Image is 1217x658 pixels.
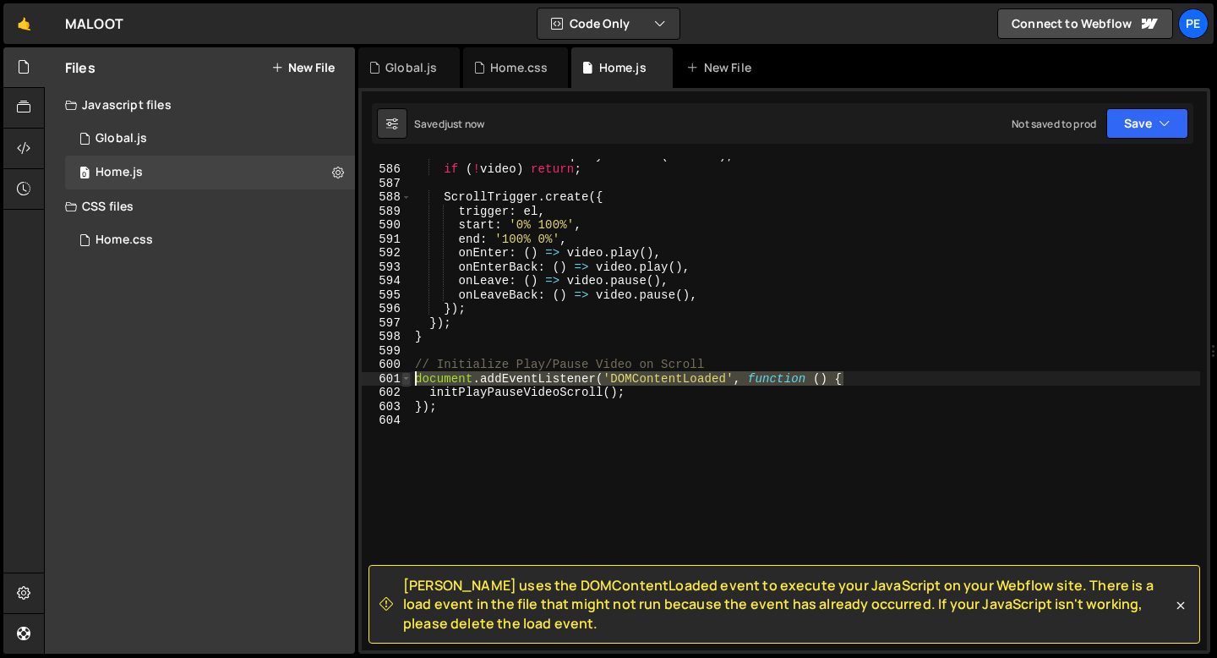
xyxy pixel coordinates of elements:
div: Saved [414,117,484,131]
div: Not saved to prod [1012,117,1096,131]
div: 590 [362,218,412,233]
a: 🤙 [3,3,45,44]
button: Save [1106,108,1188,139]
h2: Files [65,58,96,77]
div: 602 [362,386,412,400]
div: 589 [362,205,412,219]
div: Home.css [490,59,548,76]
div: 16127/43667.css [65,223,355,257]
div: Javascript files [45,88,355,122]
button: Code Only [538,8,679,39]
span: [PERSON_NAME] uses the DOMContentLoaded event to execute your JavaScript on your Webflow site. Th... [403,576,1172,633]
div: 596 [362,302,412,316]
div: Home.css [96,233,153,248]
div: 601 [362,372,412,387]
div: Global.js [96,131,147,146]
div: 587 [362,177,412,191]
button: New File [271,61,335,74]
div: 592 [362,246,412,260]
div: 586 [362,162,412,177]
div: 16127/43325.js [65,122,355,156]
div: Home.js [96,165,143,180]
div: 588 [362,190,412,205]
div: CSS files [45,189,355,223]
div: 594 [362,274,412,288]
a: Pe [1178,8,1209,39]
div: 598 [362,330,412,344]
div: just now [445,117,484,131]
div: New File [686,59,757,76]
span: 0 [79,167,90,181]
div: Global.js [385,59,437,76]
a: Connect to Webflow [997,8,1173,39]
div: 593 [362,260,412,275]
div: Home.js [599,59,647,76]
div: 595 [362,288,412,303]
div: MALOOT [65,14,123,34]
div: 600 [362,358,412,372]
div: 16127/43336.js [65,156,355,189]
div: 604 [362,414,412,428]
div: 597 [362,316,412,331]
div: 599 [362,344,412,359]
div: 603 [362,400,412,414]
div: 591 [362,233,412,247]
